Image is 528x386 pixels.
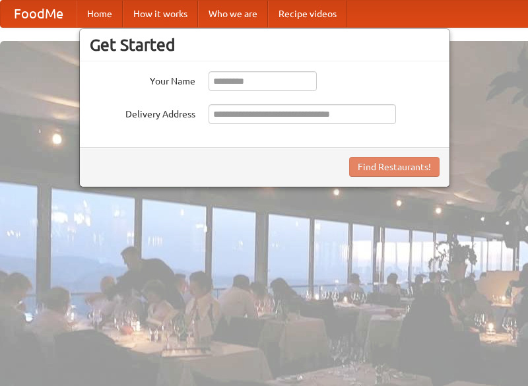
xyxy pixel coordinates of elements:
a: How it works [123,1,198,27]
a: Home [77,1,123,27]
label: Delivery Address [90,104,195,121]
label: Your Name [90,71,195,88]
a: FoodMe [1,1,77,27]
button: Find Restaurants! [349,157,440,177]
a: Who we are [198,1,268,27]
a: Recipe videos [268,1,347,27]
h3: Get Started [90,35,440,55]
